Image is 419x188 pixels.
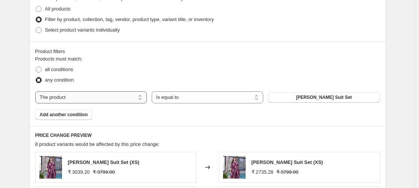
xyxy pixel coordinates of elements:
[35,56,83,62] span: Products must match:
[45,27,120,33] span: Select product variants individually
[45,6,71,12] span: All products
[68,169,90,175] span: ₹ 3039.20
[45,17,214,22] span: Filter by product, collection, tag, vendor, product type, variant title, or inventory
[296,94,352,100] span: [PERSON_NAME] Suit Set
[35,109,92,120] button: Add another condition
[45,67,73,72] span: all conditions
[45,77,74,83] span: any condition
[35,48,380,55] div: Product filters
[40,112,88,118] span: Add another condition
[276,169,298,175] span: ₹ 3799.00
[252,159,323,165] span: [PERSON_NAME] Suit Set (XS)
[68,159,140,165] span: [PERSON_NAME] Suit Set (XS)
[35,132,380,138] h6: PRICE CHANGE PREVIEW
[93,169,115,175] span: ₹ 3799.00
[252,169,274,175] span: ₹ 2735.28
[223,156,246,179] img: DSC05134_80x.jpg
[39,156,62,179] img: DSC05134_80x.jpg
[268,92,380,103] button: Aabha Cotton Suit Set
[35,141,160,147] span: 8 product variants would be affected by this price change:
